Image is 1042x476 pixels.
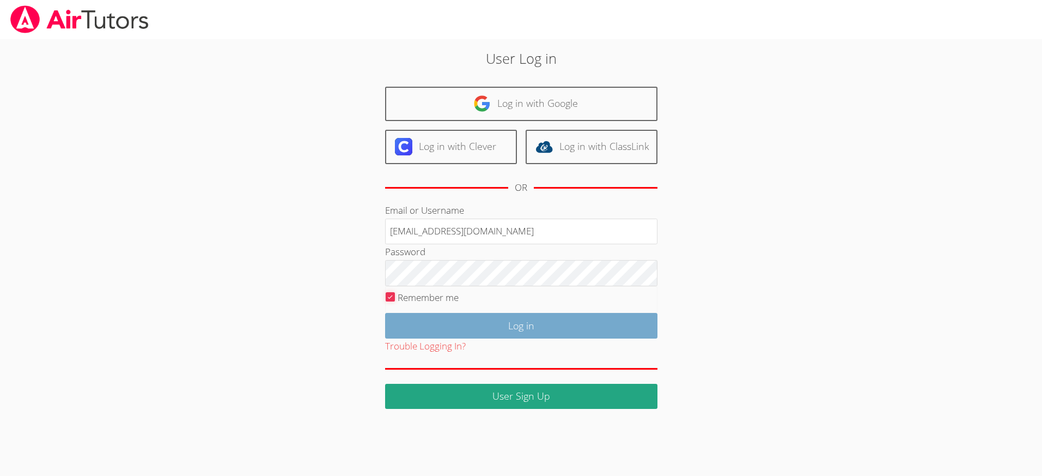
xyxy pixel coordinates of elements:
img: google-logo-50288ca7cdecda66e5e0955fdab243c47b7ad437acaf1139b6f446037453330a.svg [473,95,491,112]
input: Log in [385,313,657,339]
div: OR [515,180,527,196]
button: Trouble Logging In? [385,339,466,354]
a: Log in with ClassLink [526,130,657,164]
label: Password [385,245,425,258]
a: Log in with Google [385,87,657,121]
img: classlink-logo-d6bb404cc1216ec64c9a2012d9dc4662098be43eaf13dc465df04b49fa7ab582.svg [535,138,553,155]
h2: User Log in [240,48,802,69]
label: Email or Username [385,204,464,216]
a: Log in with Clever [385,130,517,164]
label: Remember me [398,291,459,304]
a: User Sign Up [385,384,657,409]
img: airtutors_banner-c4298cdbf04f3fff15de1276eac7730deb9818008684d7c2e4769d2f7ddbe033.png [9,5,150,33]
img: clever-logo-6eab21bc6e7a338710f1a6ff85c0baf02591cd810cc4098c63d3a4b26e2feb20.svg [395,138,412,155]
